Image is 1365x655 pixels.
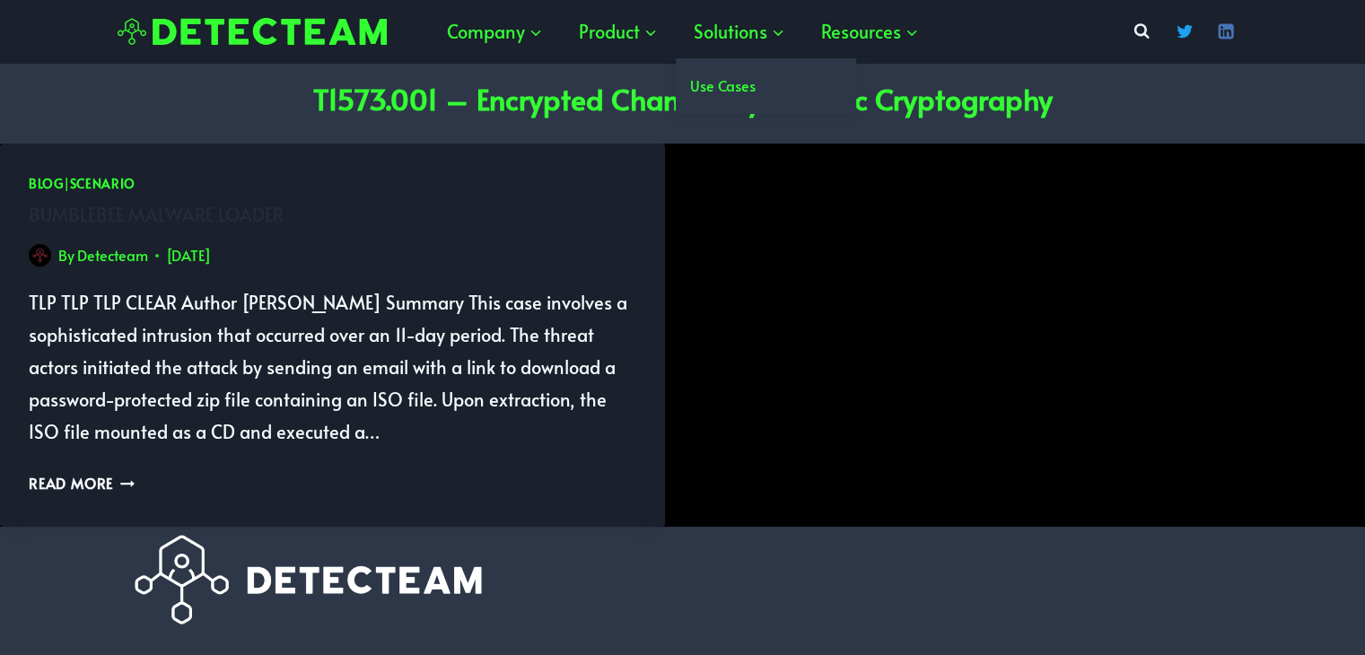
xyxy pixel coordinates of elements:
[676,58,855,113] a: Use Cases
[77,245,148,265] a: Detecteam
[1208,13,1244,49] a: Linkedin
[29,175,136,192] span: |
[58,242,74,268] span: By
[118,18,387,46] img: Detecteam
[676,4,803,58] button: Child menu of Solutions
[1125,15,1158,48] button: View Search Form
[29,244,51,266] img: Avatar photo
[429,4,937,58] nav: Primary
[166,242,211,268] time: [DATE]
[70,175,136,192] a: Scenario
[561,4,676,58] button: Child menu of Product
[429,4,561,58] button: Child menu of Company
[1167,13,1203,49] a: Twitter
[29,175,64,192] a: Blog
[29,244,51,266] a: Author image
[29,286,636,448] p: TLP TLP TLP CLEAR Author [PERSON_NAME] Summary This case involves a sophisticated intrusion that ...
[803,4,937,58] button: Child menu of Resources
[313,77,1053,120] h1: T1573.001 – Encrypted Channel: Symmetric Cryptography
[29,473,135,493] a: Read More
[29,202,284,227] a: BumbleBee malware loader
